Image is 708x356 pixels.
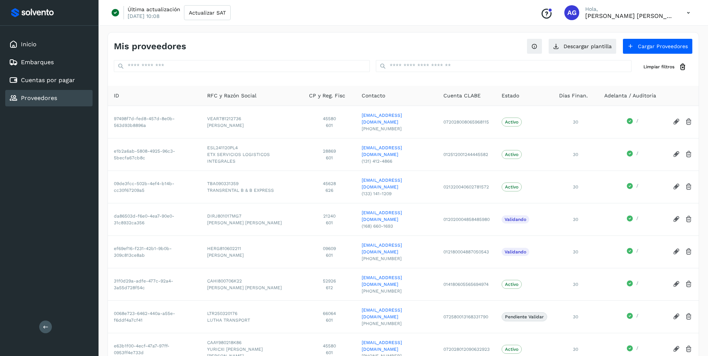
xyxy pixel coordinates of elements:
[362,144,431,158] a: [EMAIL_ADDRESS][DOMAIN_NAME]
[207,284,297,291] span: [PERSON_NAME] [PERSON_NAME]
[559,92,588,100] span: Días Finan.
[505,119,518,125] p: Activo
[207,213,297,219] span: DIRJ801017MG7
[362,339,431,353] a: [EMAIL_ADDRESS][DOMAIN_NAME]
[309,349,350,356] span: 601
[623,38,693,54] button: Cargar Proveedores
[128,6,180,13] p: Última actualización
[309,154,350,161] span: 601
[362,112,431,125] a: [EMAIL_ADDRESS][DOMAIN_NAME]
[189,10,226,15] span: Actualizar SAT
[21,76,75,84] a: Cuentas por pagar
[437,138,496,171] td: 012512001244445582
[207,187,297,194] span: TRANSRENTAL B & B EXPRESS
[108,106,201,138] td: 97498f7d-fed8-457d-8e0b-563d93b8896a
[573,184,578,190] span: 30
[21,94,57,102] a: Proveedores
[573,249,578,254] span: 30
[21,41,37,48] a: Inicio
[637,60,693,74] button: Limpiar filtros
[505,249,526,254] p: Validando
[505,184,518,190] p: Activo
[309,245,350,252] span: 09609
[309,219,350,226] span: 601
[309,284,350,291] span: 612
[443,92,481,100] span: Cuenta CLABE
[548,38,617,54] button: Descargar plantilla
[505,217,526,222] p: Validando
[362,190,431,197] span: (133) 141-1209
[505,347,518,352] p: Activo
[207,92,256,100] span: RFC y Razón Social
[573,282,578,287] span: 30
[362,320,431,327] span: [PHONE_NUMBER]
[5,72,93,88] div: Cuentas por pagar
[573,119,578,125] span: 30
[309,148,350,154] span: 28869
[437,171,496,203] td: 021320040602781572
[437,300,496,333] td: 072580013168331790
[362,307,431,320] a: [EMAIL_ADDRESS][DOMAIN_NAME]
[309,310,350,317] span: 66064
[207,245,297,252] span: HERG810602211
[585,12,675,19] p: Abigail Gonzalez Leon
[437,268,496,300] td: 014180605565694974
[207,252,297,259] span: [PERSON_NAME]
[207,339,297,346] span: CAAY980218K86
[207,122,297,129] span: [PERSON_NAME]
[437,235,496,268] td: 012180004887050543
[604,280,661,289] div: /
[362,158,431,165] span: (131) 412-4866
[5,90,93,106] div: Proveedores
[604,150,661,159] div: /
[604,345,661,354] div: /
[309,115,350,122] span: 45580
[309,180,350,187] span: 45628
[309,213,350,219] span: 21240
[114,41,186,52] h4: Mis proveedores
[604,215,661,224] div: /
[362,288,431,294] span: [PHONE_NUMBER]
[362,177,431,190] a: [EMAIL_ADDRESS][DOMAIN_NAME]
[362,209,431,223] a: [EMAIL_ADDRESS][DOMAIN_NAME]
[207,115,297,122] span: VEAR781212736
[108,203,201,235] td: da86503d-f6e0-4ea7-90e0-31c8932ca356
[108,138,201,171] td: e1b2a6ab-5808-4925-96c3-5becfa67cb8c
[207,180,297,187] span: TBA090331359
[207,310,297,317] span: LTR250320176
[362,255,431,262] span: [PHONE_NUMBER]
[573,347,578,352] span: 30
[604,312,661,321] div: /
[309,122,350,129] span: 601
[184,5,231,20] button: Actualizar SAT
[362,125,431,132] span: [PHONE_NUMBER]
[604,118,661,127] div: /
[604,182,661,191] div: /
[309,252,350,259] span: 601
[585,6,675,12] p: Hola,
[108,268,201,300] td: 31f0d29a-adfe-477c-92a4-3a55d728f54c
[505,314,544,319] p: Pendiente Validar
[573,152,578,157] span: 30
[309,278,350,284] span: 52926
[114,92,119,100] span: ID
[108,171,201,203] td: 09de3fcc-502b-4ef4-b14b-cc30f67209a5
[502,92,519,100] span: Estado
[207,278,297,284] span: CAHI800706K22
[437,203,496,235] td: 012020004858485980
[573,217,578,222] span: 30
[604,92,656,100] span: Adelanta / Auditoría
[362,274,431,288] a: [EMAIL_ADDRESS][DOMAIN_NAME]
[362,242,431,255] a: [EMAIL_ADDRESS][DOMAIN_NAME]
[309,187,350,194] span: 626
[309,343,350,349] span: 45580
[207,151,297,165] span: ETX SERVICIOS LOGISTICOS INTEGRALES
[505,282,518,287] p: Activo
[643,63,674,70] span: Limpiar filtros
[362,223,431,229] span: (168) 660-1693
[207,317,297,324] span: LUTHA TRANSPORT
[128,13,160,19] p: [DATE] 10:08
[21,59,54,66] a: Embarques
[309,317,350,324] span: 601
